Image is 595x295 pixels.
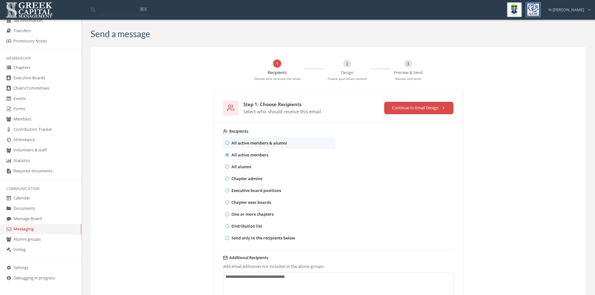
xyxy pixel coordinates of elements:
div: Step 1: Choose Recipients [243,101,321,107]
p: Distribution list [231,223,262,229]
span: ⌘K [140,6,147,12]
label: Additional Recipients [223,255,454,261]
p: Recipients [268,67,287,76]
button: All active members & alumni [225,141,229,145]
button: All active members [225,153,229,157]
button: Distribution list [225,224,229,228]
p: Chapter exec boards [231,199,271,206]
p: All active members & alumni [231,140,287,146]
div: 3 [404,60,412,67]
button: Chapter admins [225,177,229,181]
h3: Send a message [91,29,150,39]
button: Continue to Email Design [384,102,454,114]
p: Chapter admins [231,175,262,182]
p: Executive board positions [231,187,281,194]
button: Send only to the recipients below [225,236,229,240]
p: Send only to the recipients below [231,234,295,241]
p: Preview & Send [394,67,423,76]
p: All alumni [231,163,251,170]
p: Add email addresses not included in the above groups [223,263,454,270]
p: All active members [231,151,268,158]
span: N [PERSON_NAME] [548,7,584,13]
div: N [PERSON_NAME] [544,2,590,13]
div: Select who should receive this email [243,108,321,115]
p: Design [341,67,354,76]
button: Executive board positions [225,189,229,193]
button: One or more chapters [225,212,229,216]
label: Recipients [223,129,454,134]
p: Review and send [395,76,421,81]
p: One or more chapters [231,211,274,218]
div: 1 [273,60,281,67]
button: Chapter exec boards [225,200,229,204]
p: Choose who receives the email [254,76,301,81]
p: Create your email content [328,76,367,81]
div: 2 [343,60,351,67]
button: All alumni [225,165,229,169]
